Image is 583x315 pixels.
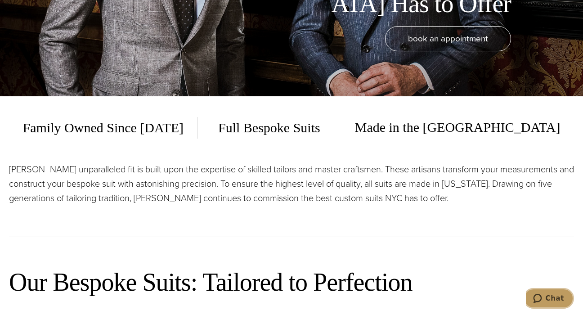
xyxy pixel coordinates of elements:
span: Made in the [GEOGRAPHIC_DATA] [341,117,561,139]
span: book an appointment [408,32,488,45]
h2: Our Bespoke Suits: Tailored to Perfection [9,266,574,298]
a: book an appointment [385,26,511,51]
span: Family Owned Since [DATE] [23,117,197,139]
span: Full Bespoke Suits [205,117,334,139]
iframe: Opens a widget where you can chat to one of our agents [526,288,574,310]
p: [PERSON_NAME] unparalleled fit is built upon the expertise of skilled tailors and master craftsme... [9,162,574,205]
